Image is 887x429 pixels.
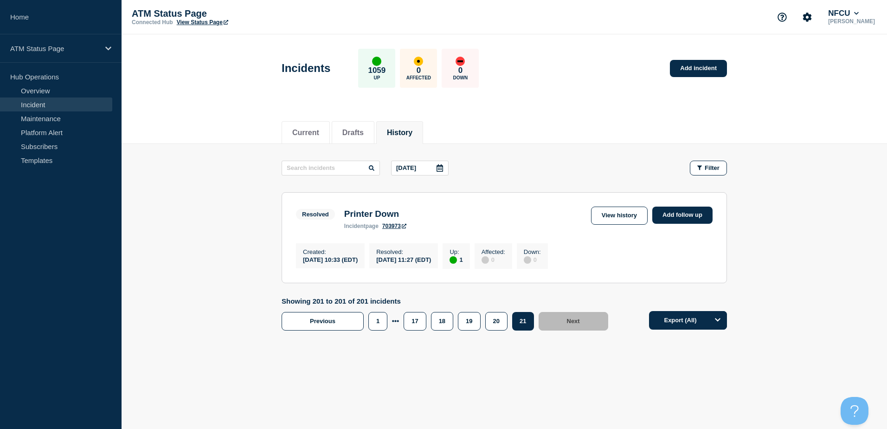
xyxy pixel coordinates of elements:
button: [DATE] [391,161,449,175]
span: Previous [310,318,335,325]
p: ATM Status Page [10,45,99,52]
div: [DATE] 10:33 (EDT) [303,255,358,263]
button: 18 [431,312,453,331]
p: page [344,223,379,229]
p: Affected : [482,248,505,255]
p: Up [373,75,380,80]
p: Up : [450,248,463,255]
button: Account settings [797,7,817,27]
div: disabled [524,256,531,264]
div: [DATE] 11:27 (EDT) [376,255,431,263]
a: Add follow up [652,207,713,224]
button: Export (All) [649,311,727,330]
a: 703973 [382,223,406,229]
p: 0 [417,66,421,75]
span: Next [567,318,580,325]
p: ATM Status Page [132,8,317,19]
div: 0 [482,255,505,264]
button: Drafts [342,129,364,137]
button: 19 [458,312,480,331]
div: up [372,57,381,66]
p: [PERSON_NAME] [826,18,877,25]
div: up [450,256,457,264]
p: Affected [406,75,431,80]
h1: Incidents [282,62,330,75]
button: Next [539,312,608,331]
div: disabled [482,256,489,264]
span: Resolved [296,209,335,220]
span: incident [344,223,366,229]
h3: Printer Down [344,209,406,219]
p: 0 [458,66,463,75]
button: NFCU [826,9,861,18]
span: Filter [705,164,720,171]
button: Current [292,129,319,137]
button: 20 [485,312,508,331]
a: Add incident [670,60,727,77]
a: View Status Page [177,19,228,26]
div: down [456,57,465,66]
p: [DATE] [396,164,416,171]
button: Options [708,311,727,330]
button: Filter [690,161,727,175]
div: 0 [524,255,541,264]
button: History [387,129,412,137]
div: 1 [450,255,463,264]
p: Resolved : [376,248,431,255]
button: 21 [512,312,533,331]
p: Down : [524,248,541,255]
p: Created : [303,248,358,255]
button: Support [772,7,792,27]
button: Previous [282,312,364,331]
p: Down [453,75,468,80]
input: Search incidents [282,161,380,175]
a: View history [591,207,648,225]
button: 17 [404,312,426,331]
p: Connected Hub [132,19,173,26]
p: 1059 [368,66,386,75]
iframe: Help Scout Beacon - Open [841,397,868,425]
button: 1 [368,312,387,331]
div: affected [414,57,423,66]
p: Showing 201 to 201 of 201 incidents [282,297,613,305]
